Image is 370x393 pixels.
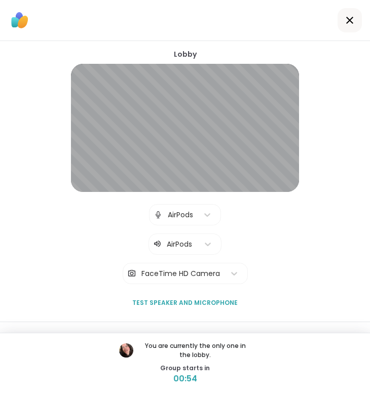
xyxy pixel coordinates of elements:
div: AirPods [168,210,193,220]
img: Microphone [154,205,163,225]
img: Camera [127,263,136,284]
span: Group starts in [160,364,210,373]
div: FaceTime HD Camera [141,268,220,279]
span: Group [8,331,30,341]
img: AmandaP9119 [119,343,133,358]
span: Test speaker and microphone [132,298,238,307]
img: ShareWell Logo [8,9,31,32]
span: 00:54 [160,373,210,385]
span: Check-ins [39,331,76,341]
button: Test speaker and microphone [128,292,242,313]
h1: Lobby [174,49,197,60]
p: You are currently the only one in the lobby. [138,341,252,360]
